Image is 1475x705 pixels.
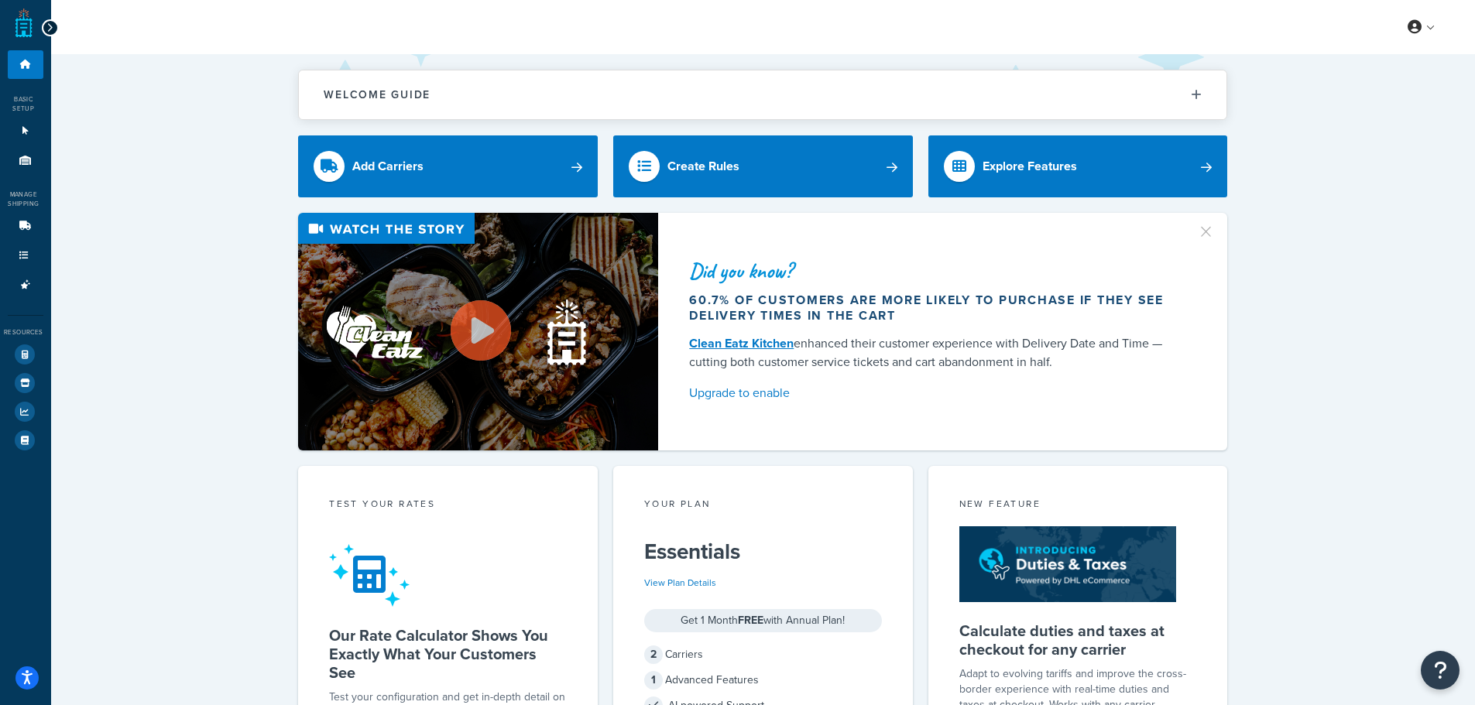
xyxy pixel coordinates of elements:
[329,626,567,682] h5: Our Rate Calculator Shows You Exactly What Your Customers See
[299,70,1226,119] button: Welcome Guide
[8,241,43,270] li: Shipping Rules
[324,89,430,101] h2: Welcome Guide
[8,212,43,241] li: Carriers
[8,50,43,79] li: Dashboard
[644,609,882,632] div: Get 1 Month with Annual Plan!
[8,117,43,145] li: Websites
[959,497,1197,515] div: New Feature
[8,271,43,299] li: Advanced Features
[298,135,598,197] a: Add Carriers
[689,334,794,352] a: Clean Eatz Kitchen
[667,156,739,177] div: Create Rules
[8,398,43,426] li: Analytics
[644,497,882,515] div: Your Plan
[644,576,716,590] a: View Plan Details
[959,621,1197,659] h5: Calculate duties and taxes at checkout for any carrier
[644,669,882,691] div: Advanced Features
[352,156,424,177] div: Add Carriers
[689,334,1178,371] div: enhanced their customer experience with Delivery Date and Time — cutting both customer service ti...
[644,671,663,690] span: 1
[1421,651,1460,690] button: Open Resource Center
[8,146,43,175] li: Origins
[689,293,1178,323] div: 60.7% of customers are more likely to purchase if they see delivery times in the cart
[329,497,567,515] div: Test your rates
[613,135,913,197] a: Create Rules
[689,382,1178,404] a: Upgrade to enable
[983,156,1077,177] div: Explore Features
[738,612,763,628] strong: FREE
[644,539,882,564] h5: Essentials
[8,426,43,454] li: Help Docs
[644,644,882,666] div: Carriers
[8,341,43,368] li: Test Your Rates
[689,260,1178,282] div: Did you know?
[644,645,663,664] span: 2
[8,369,43,397] li: Marketplace
[298,213,658,450] img: Video thumbnail
[928,135,1228,197] a: Explore Features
